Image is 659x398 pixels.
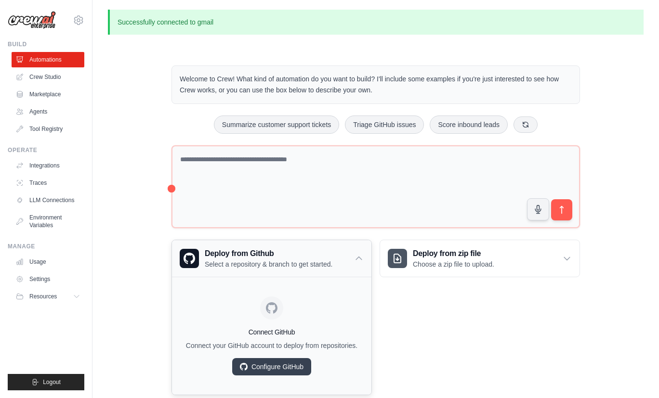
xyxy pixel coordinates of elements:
[180,341,364,350] p: Connect your GitHub account to deploy from repositories.
[12,104,84,119] a: Agents
[12,289,84,304] button: Resources
[12,210,84,233] a: Environment Variables
[8,146,84,154] div: Operate
[8,243,84,250] div: Manage
[180,327,364,337] h4: Connect GitHub
[345,116,424,134] button: Triage GitHub issues
[205,248,332,259] h3: Deploy from Github
[232,358,311,375] a: Configure GitHub
[413,259,494,269] p: Choose a zip file to upload.
[205,259,332,269] p: Select a repository & branch to get started.
[430,116,508,134] button: Score inbound leads
[29,293,57,300] span: Resources
[12,69,84,85] a: Crew Studio
[12,158,84,173] a: Integrations
[214,116,339,134] button: Summarize customer support tickets
[43,378,61,386] span: Logout
[12,254,84,270] a: Usage
[12,271,84,287] a: Settings
[8,40,84,48] div: Build
[12,52,84,67] a: Automations
[12,175,84,191] a: Traces
[8,11,56,29] img: Logo
[180,74,572,96] p: Welcome to Crew! What kind of automation do you want to build? I'll include some examples if you'...
[108,10,644,35] p: Successfully connected to gmail
[413,248,494,259] h3: Deploy from zip file
[12,87,84,102] a: Marketplace
[12,121,84,137] a: Tool Registry
[12,193,84,208] a: LLM Connections
[8,374,84,390] button: Logout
